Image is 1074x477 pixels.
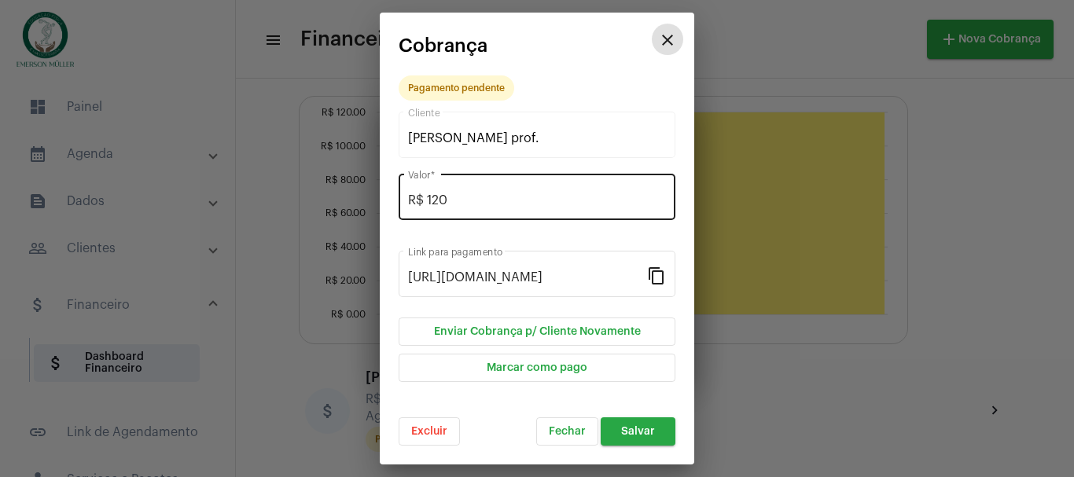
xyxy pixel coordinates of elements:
[647,266,666,284] mat-icon: content_copy
[399,35,487,56] span: Cobrança
[601,417,675,446] button: Salvar
[621,426,655,437] span: Salvar
[549,426,586,437] span: Fechar
[434,326,641,337] span: Enviar Cobrança p/ Cliente Novamente
[408,131,666,145] input: Pesquisar cliente
[408,83,505,94] div: Pagamento pendente
[408,193,666,207] input: Valor
[399,417,460,446] button: Excluir
[536,417,598,446] button: Fechar
[399,317,675,346] button: Enviar Cobrança p/ Cliente Novamente
[399,354,675,382] button: Marcar como pago
[658,31,677,50] mat-icon: close
[487,362,587,373] span: Marcar como pago
[411,426,447,437] span: Excluir
[408,270,647,284] input: Link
